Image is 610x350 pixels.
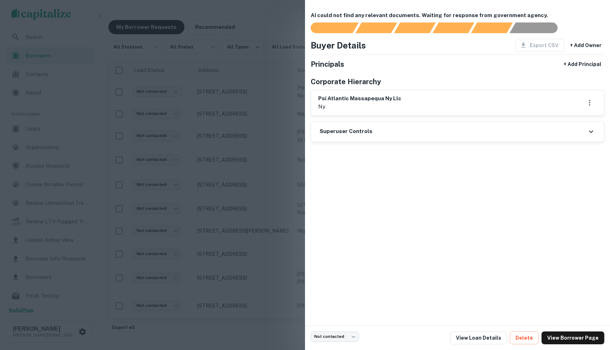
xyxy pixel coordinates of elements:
div: Principals found, AI now looking for contact information... [432,22,474,33]
h4: Buyer Details [311,39,366,52]
div: Principals found, still searching for contact information. This may take time... [471,22,513,33]
p: ny [318,102,401,111]
div: Your request is received and processing... [355,22,397,33]
a: View Borrower Page [542,331,604,344]
a: View Loan Details [450,331,507,344]
button: Delete [510,331,539,344]
h6: AI could not find any relevant documents. Waiting for response from government agency. [311,11,604,20]
h6: psi atlantic massapequa ny llc [318,95,401,103]
button: + Add Owner [567,39,604,52]
div: Not contacted [311,331,359,342]
h5: Principals [311,59,344,70]
div: Documents found, AI parsing details... [394,22,436,33]
div: Sending borrower request to AI... [302,22,356,33]
div: AI fulfillment process complete. [510,22,566,33]
h6: Superuser Controls [320,127,372,136]
iframe: Chat Widget [574,293,610,327]
h5: Corporate Hierarchy [311,76,381,87]
button: + Add Principal [561,58,604,71]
